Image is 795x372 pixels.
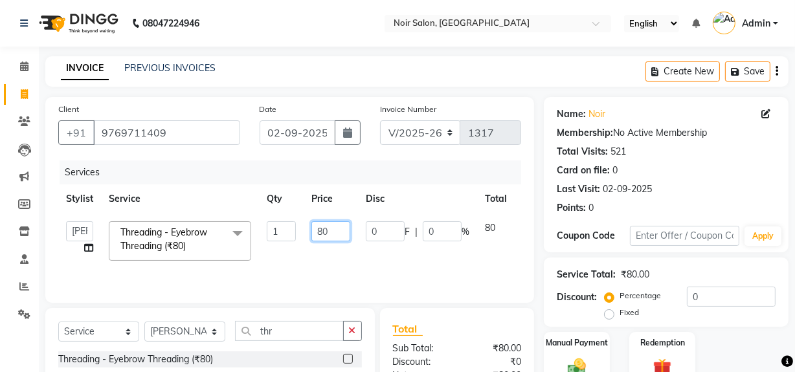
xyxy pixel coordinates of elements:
[457,342,531,355] div: ₹80.00
[612,164,618,177] div: 0
[485,222,495,234] span: 80
[745,226,781,246] button: Apply
[58,184,101,213] th: Stylist
[93,120,240,145] input: Search by Name/Mobile/Email/Code
[235,321,344,341] input: Search or Scan
[259,184,304,213] th: Qty
[603,182,652,196] div: 02-09-2025
[557,145,608,159] div: Total Visits:
[515,184,557,213] th: Action
[557,290,597,304] div: Discount:
[557,126,613,140] div: Membership:
[393,322,423,336] span: Total
[58,120,95,145] button: +91
[588,201,594,215] div: 0
[645,61,720,82] button: Create New
[383,355,457,369] div: Discount:
[557,182,600,196] div: Last Visit:
[610,145,626,159] div: 521
[358,184,477,213] th: Disc
[557,201,586,215] div: Points:
[620,307,639,318] label: Fixed
[186,240,192,252] a: x
[742,17,770,30] span: Admin
[415,225,418,239] span: |
[588,107,605,121] a: Noir
[462,225,469,239] span: %
[405,225,410,239] span: F
[304,184,358,213] th: Price
[713,12,735,34] img: Admin
[120,226,207,252] span: Threading - Eyebrow Threading (₹80)
[457,355,531,369] div: ₹0
[621,268,649,281] div: ₹80.00
[630,226,739,246] input: Enter Offer / Coupon Code
[557,268,616,281] div: Service Total:
[61,57,109,80] a: INVOICE
[557,164,610,177] div: Card on file:
[58,104,79,115] label: Client
[557,126,776,140] div: No Active Membership
[383,342,457,355] div: Sub Total:
[557,229,630,243] div: Coupon Code
[380,104,436,115] label: Invoice Number
[477,184,515,213] th: Total
[260,104,277,115] label: Date
[142,5,199,41] b: 08047224946
[58,353,213,366] div: Threading - Eyebrow Threading (₹80)
[640,337,685,349] label: Redemption
[101,184,259,213] th: Service
[546,337,608,349] label: Manual Payment
[60,160,531,184] div: Services
[725,61,770,82] button: Save
[124,62,216,74] a: PREVIOUS INVOICES
[620,290,661,301] label: Percentage
[33,5,122,41] img: logo
[557,107,586,121] div: Name:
